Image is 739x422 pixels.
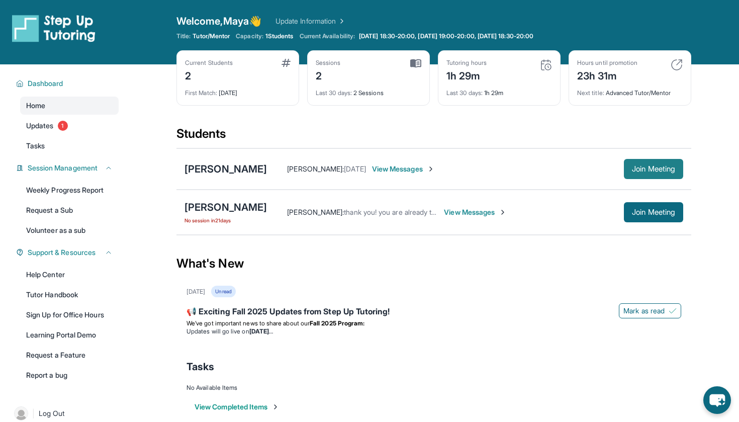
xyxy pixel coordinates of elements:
[446,89,483,97] span: Last 30 days :
[14,406,28,420] img: user-img
[20,137,119,155] a: Tasks
[176,32,191,40] span: Title:
[249,327,273,335] strong: [DATE]
[187,384,681,392] div: No Available Items
[344,208,577,216] span: thank you! you are already texting me but just in case: [PHONE_NUMBER]
[28,163,98,173] span: Session Management
[310,319,364,327] strong: Fall 2025 Program:
[444,207,507,217] span: View Messages
[446,67,487,83] div: 1h 29m
[26,101,45,111] span: Home
[187,327,681,335] li: Updates will go live on
[287,208,344,216] span: [PERSON_NAME] :
[336,16,346,26] img: Chevron Right
[20,266,119,284] a: Help Center
[24,78,113,89] button: Dashboard
[185,83,291,97] div: [DATE]
[671,59,683,71] img: card
[20,221,119,239] a: Volunteer as a sub
[39,408,65,418] span: Log Out
[632,209,675,215] span: Join Meeting
[499,208,507,216] img: Chevron-Right
[316,67,341,83] div: 2
[446,83,552,97] div: 1h 29m
[24,163,113,173] button: Session Management
[316,89,352,97] span: Last 30 days :
[20,201,119,219] a: Request a Sub
[410,59,421,68] img: card
[187,360,214,374] span: Tasks
[193,32,230,40] span: Tutor/Mentor
[20,181,119,199] a: Weekly Progress Report
[427,165,435,173] img: Chevron-Right
[20,346,119,364] a: Request a Feature
[577,59,637,67] div: Hours until promotion
[185,67,233,83] div: 2
[184,162,267,176] div: [PERSON_NAME]
[275,16,346,26] a: Update Information
[12,14,96,42] img: logo
[20,366,119,384] a: Report a bug
[577,67,637,83] div: 23h 31m
[316,59,341,67] div: Sessions
[187,288,205,296] div: [DATE]
[187,305,681,319] div: 📢 Exciting Fall 2025 Updates from Step Up Tutoring!
[26,121,54,131] span: Updates
[176,14,261,28] span: Welcome, Maya 👋
[28,78,63,89] span: Dashboard
[624,202,683,222] button: Join Meeting
[316,83,421,97] div: 2 Sessions
[24,247,113,258] button: Support & Resources
[669,307,677,315] img: Mark as read
[703,386,731,414] button: chat-button
[446,59,487,67] div: Tutoring hours
[176,241,691,286] div: What's New
[211,286,235,297] div: Unread
[58,121,68,131] span: 1
[282,59,291,67] img: card
[32,407,35,419] span: |
[619,303,681,318] button: Mark as read
[184,216,267,224] span: No session in 21 days
[26,141,45,151] span: Tasks
[176,126,691,148] div: Students
[20,117,119,135] a: Updates1
[577,89,604,97] span: Next title :
[20,306,119,324] a: Sign Up for Office Hours
[20,326,119,344] a: Learning Portal Demo
[185,59,233,67] div: Current Students
[357,32,535,40] a: [DATE] 18:30-20:00, [DATE] 19:00-20:00, [DATE] 18:30-20:00
[184,200,267,214] div: [PERSON_NAME]
[359,32,533,40] span: [DATE] 18:30-20:00, [DATE] 19:00-20:00, [DATE] 18:30-20:00
[344,164,365,173] span: [DATE]
[372,164,435,174] span: View Messages
[187,319,310,327] span: We’ve got important news to share about our
[20,286,119,304] a: Tutor Handbook
[236,32,263,40] span: Capacity:
[265,32,294,40] span: 1 Students
[624,159,683,179] button: Join Meeting
[287,164,344,173] span: [PERSON_NAME] :
[540,59,552,71] img: card
[28,247,96,258] span: Support & Resources
[195,402,280,412] button: View Completed Items
[632,166,675,172] span: Join Meeting
[300,32,355,40] span: Current Availability:
[577,83,683,97] div: Advanced Tutor/Mentor
[185,89,217,97] span: First Match :
[20,97,119,115] a: Home
[623,306,665,316] span: Mark as read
